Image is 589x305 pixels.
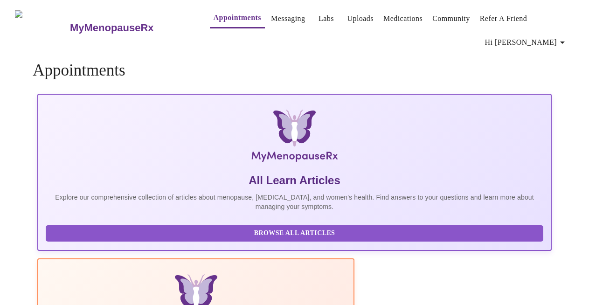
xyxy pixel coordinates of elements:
button: Labs [311,9,341,28]
a: MyMenopauseRx [69,12,191,44]
span: Browse All Articles [55,228,534,239]
a: Messaging [271,12,305,25]
a: Medications [383,12,423,25]
a: Uploads [347,12,374,25]
h3: MyMenopauseRx [70,22,154,34]
button: Community [429,9,474,28]
span: Hi [PERSON_NAME] [485,36,568,49]
a: Labs [319,12,334,25]
a: Refer a Friend [480,12,527,25]
button: Refer a Friend [476,9,531,28]
a: Browse All Articles [46,229,545,236]
button: Browse All Articles [46,225,543,242]
button: Appointments [210,8,265,28]
h4: Appointments [33,61,556,80]
button: Messaging [267,9,309,28]
button: Hi [PERSON_NAME] [481,33,572,52]
h5: All Learn Articles [46,173,543,188]
img: MyMenopauseRx Logo [123,110,466,166]
a: Appointments [214,11,261,24]
button: Uploads [343,9,377,28]
button: Medications [380,9,426,28]
a: Community [432,12,470,25]
img: MyMenopauseRx Logo [15,10,69,45]
p: Explore our comprehensive collection of articles about menopause, [MEDICAL_DATA], and women's hea... [46,193,543,211]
